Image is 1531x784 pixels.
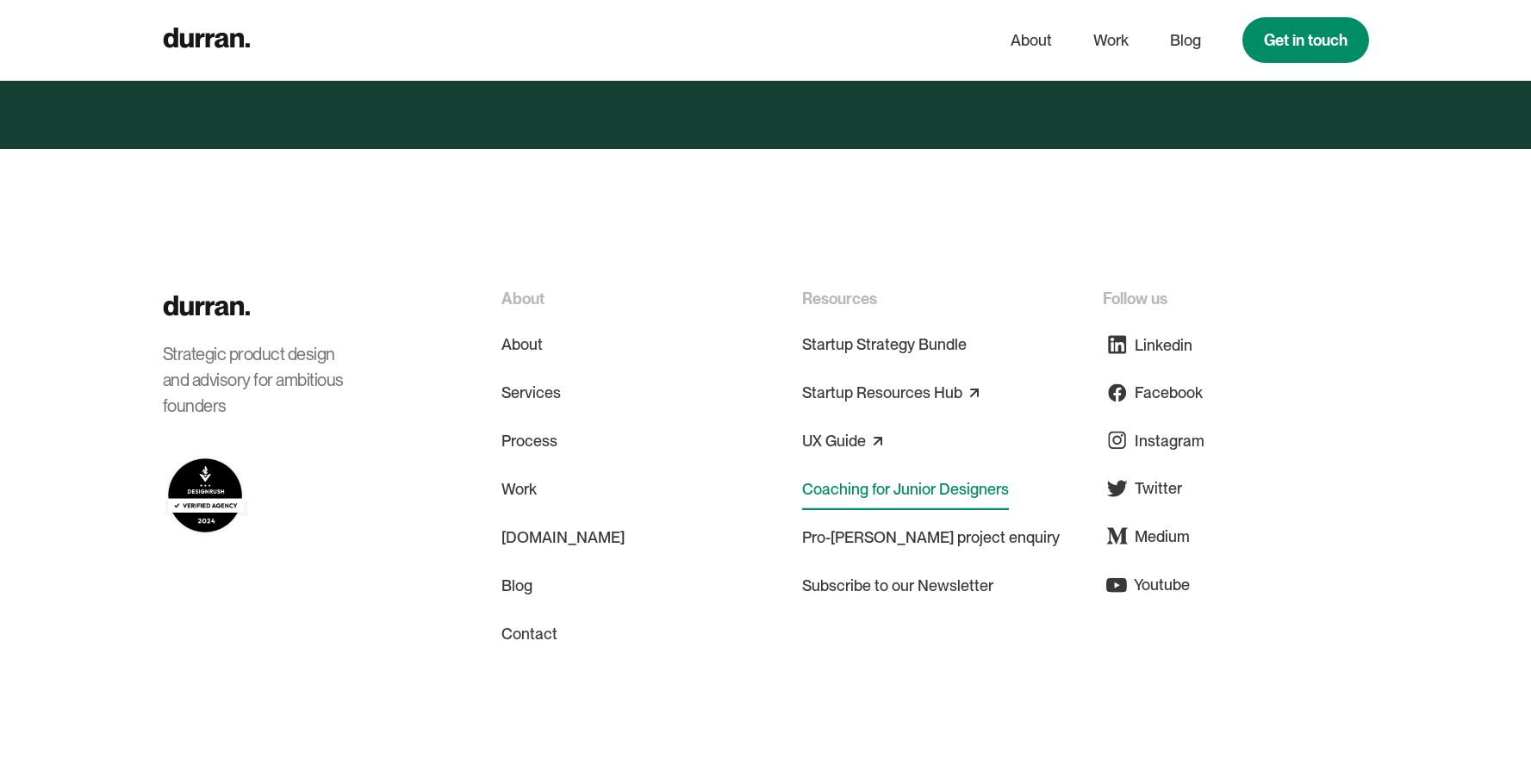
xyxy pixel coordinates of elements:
[802,517,1060,558] a: Pro-[PERSON_NAME] project enquiry
[163,23,250,57] a: home
[1134,573,1190,596] div: Youtube
[501,469,537,510] a: Work
[501,517,625,558] a: [DOMAIN_NAME]
[802,324,967,365] a: Startup Strategy Bundle
[802,287,877,310] div: Resources
[1170,24,1201,57] a: Blog
[1135,333,1192,357] div: Linkedin
[501,324,543,365] a: About
[1103,287,1167,310] div: Follow us
[501,420,557,462] a: Process
[1135,476,1182,500] div: Twitter
[1242,17,1369,63] a: Get in touch
[802,379,962,407] a: Startup Resources Hub
[163,453,249,538] img: Durran on DesignRush
[1135,381,1203,404] div: Facebook
[1011,24,1052,57] a: About
[1103,372,1203,414] a: Facebook
[501,565,532,607] a: Blog
[802,565,993,607] a: Subscribe to our Newsletter
[1103,468,1182,509] a: Twitter
[802,427,866,455] a: UX Guide
[1103,563,1190,606] a: Youtube
[1103,420,1204,461] a: Instagram
[163,341,361,419] div: Strategic product design and advisory for ambitious founders
[1103,515,1190,557] a: Medium
[1135,525,1190,548] div: Medium
[501,613,557,655] a: Contact
[1093,24,1129,57] a: Work
[802,469,1009,510] a: Coaching for Junior Designers
[1103,324,1192,365] a: Linkedin
[501,372,561,414] a: Services
[1135,429,1204,452] div: Instagram
[501,287,545,310] div: About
